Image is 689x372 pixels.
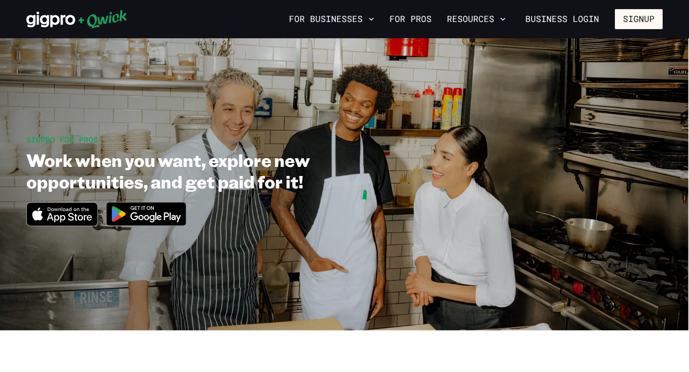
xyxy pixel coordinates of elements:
button: For Businesses [285,11,378,27]
button: Signup [615,9,663,29]
a: Business Login [517,9,607,29]
h1: Work when you want, explore new opportunities, and get paid for it! [26,149,408,192]
button: Resources [443,11,510,27]
a: For Pros [386,11,435,27]
span: GIGPRO FOR PROS [26,134,98,144]
img: Get it on Google Play [100,196,193,232]
a: Download on the App Store [26,218,98,228]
